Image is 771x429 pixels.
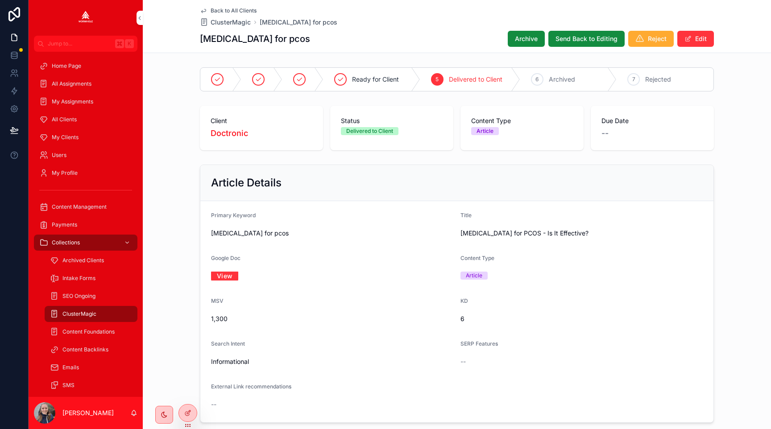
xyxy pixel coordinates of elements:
[535,76,539,83] span: 6
[211,116,312,125] span: Client
[346,127,393,135] div: Delivered to Client
[460,340,498,347] span: SERP Features
[211,127,248,140] a: Doctronic
[477,127,493,135] div: Article
[645,75,671,84] span: Rejected
[471,116,573,125] span: Content Type
[29,52,143,397] div: scrollable content
[549,75,575,84] span: Archived
[435,76,439,83] span: 5
[52,152,66,159] span: Users
[34,76,137,92] a: All Assignments
[352,75,399,84] span: Ready for Client
[34,36,137,52] button: Jump to...K
[52,239,80,246] span: Collections
[52,203,107,210] span: Content Management
[211,400,216,409] span: --
[62,328,115,335] span: Content Foundations
[260,18,337,27] a: [MEDICAL_DATA] for pcos
[211,314,453,323] span: 1,300
[34,235,137,251] a: Collections
[34,129,137,145] a: My Clients
[460,314,703,323] span: 6
[555,34,618,43] span: Send Back to Editing
[62,346,108,353] span: Content Backlinks
[45,377,137,393] a: SMS
[200,18,251,27] a: ClusterMagic
[449,75,502,84] span: Delivered to Client
[45,252,137,268] a: Archived Clients
[45,270,137,286] a: Intake Forms
[62,382,75,389] span: SMS
[508,31,545,47] button: Archive
[211,212,256,219] span: Primary Keyword
[677,31,714,47] button: Edit
[52,80,91,87] span: All Assignments
[211,383,291,390] span: External Link recommendations
[34,165,137,181] a: My Profile
[211,340,245,347] span: Search Intent
[211,255,240,261] span: Google Doc
[52,116,77,123] span: All Clients
[200,33,310,45] h1: [MEDICAL_DATA] for pcos
[466,272,482,280] div: Article
[601,127,609,140] span: --
[45,342,137,358] a: Content Backlinks
[34,58,137,74] a: Home Page
[548,31,625,47] button: Send Back to Editing
[126,40,133,47] span: K
[52,221,77,228] span: Payments
[211,229,453,238] span: [MEDICAL_DATA] for pcos
[460,212,472,219] span: Title
[45,359,137,375] a: Emails
[62,275,95,282] span: Intake Forms
[45,324,137,340] a: Content Foundations
[62,364,79,371] span: Emails
[52,62,81,70] span: Home Page
[460,229,703,238] span: [MEDICAL_DATA] for PCOS - Is It Effective?
[648,34,667,43] span: Reject
[460,255,494,261] span: Content Type
[45,306,137,322] a: ClusterMagic
[34,111,137,128] a: All Clients
[52,169,78,177] span: My Profile
[62,293,95,300] span: SEO Ongoing
[34,94,137,110] a: My Assignments
[211,269,238,283] a: View
[52,98,93,105] span: My Assignments
[211,297,224,304] span: MSV
[211,176,282,190] h2: Article Details
[628,31,674,47] button: Reject
[45,288,137,304] a: SEO Ongoing
[632,76,635,83] span: 7
[52,134,79,141] span: My Clients
[79,11,93,25] img: App logo
[34,199,137,215] a: Content Management
[515,34,538,43] span: Archive
[62,310,96,318] span: ClusterMagic
[341,116,443,125] span: Status
[211,18,251,27] span: ClusterMagic
[34,217,137,233] a: Payments
[62,408,114,417] p: [PERSON_NAME]
[34,147,137,163] a: Users
[62,257,104,264] span: Archived Clients
[601,116,703,125] span: Due Date
[211,357,453,366] span: Informational
[211,7,257,14] span: Back to All Clients
[460,297,468,304] span: KD
[200,7,257,14] a: Back to All Clients
[48,40,112,47] span: Jump to...
[460,357,466,366] span: --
